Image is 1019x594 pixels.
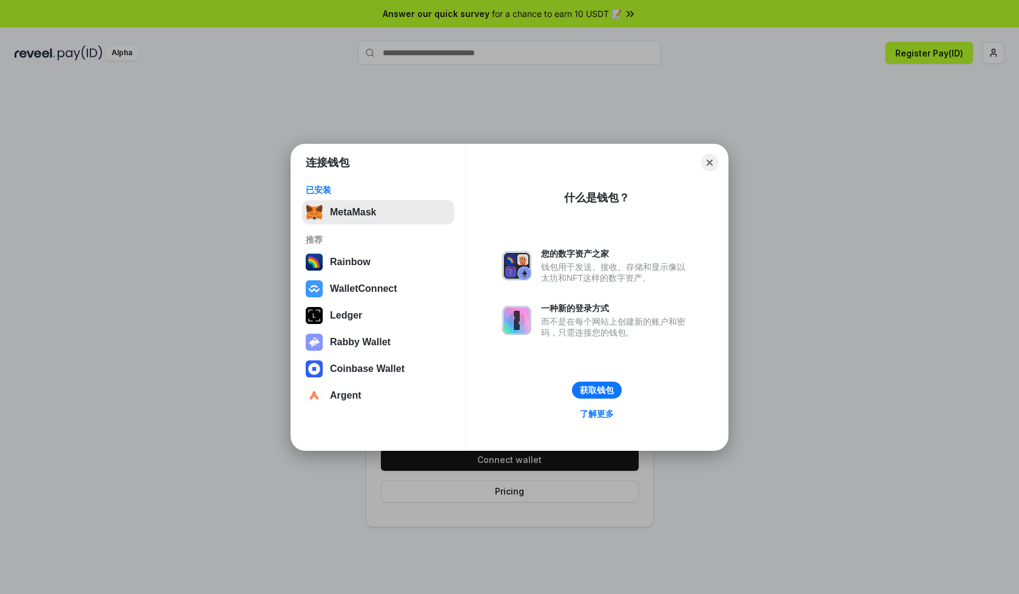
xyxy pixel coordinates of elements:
[330,283,397,294] div: WalletConnect
[306,155,349,170] h1: 连接钱包
[306,234,451,245] div: 推荐
[541,262,691,283] div: 钱包用于发送、接收、存储和显示像以太坊和NFT这样的数字资产。
[306,280,323,297] img: svg+xml,%3Csvg%20width%3D%2228%22%20height%3D%2228%22%20viewBox%3D%220%200%2028%2028%22%20fill%3D...
[306,254,323,271] img: svg+xml,%3Csvg%20width%3D%22120%22%20height%3D%22120%22%20viewBox%3D%220%200%20120%20120%22%20fil...
[572,382,622,399] button: 获取钱包
[330,207,376,218] div: MetaMask
[502,251,531,280] img: svg+xml,%3Csvg%20xmlns%3D%22http%3A%2F%2Fwww.w3.org%2F2000%2Fsvg%22%20fill%3D%22none%22%20viewBox...
[330,390,362,401] div: Argent
[580,385,614,396] div: 获取钱包
[541,248,691,259] div: 您的数字资产之家
[306,360,323,377] img: svg+xml,%3Csvg%20width%3D%2228%22%20height%3D%2228%22%20viewBox%3D%220%200%2028%2028%22%20fill%3D...
[302,200,454,224] button: MetaMask
[302,330,454,354] button: Rabby Wallet
[330,337,391,348] div: Rabby Wallet
[502,306,531,335] img: svg+xml,%3Csvg%20xmlns%3D%22http%3A%2F%2Fwww.w3.org%2F2000%2Fsvg%22%20fill%3D%22none%22%20viewBox...
[302,357,454,381] button: Coinbase Wallet
[330,363,405,374] div: Coinbase Wallet
[306,204,323,221] img: svg+xml,%3Csvg%20fill%3D%22none%22%20height%3D%2233%22%20viewBox%3D%220%200%2035%2033%22%20width%...
[541,303,691,314] div: 一种新的登录方式
[306,334,323,351] img: svg+xml,%3Csvg%20xmlns%3D%22http%3A%2F%2Fwww.w3.org%2F2000%2Fsvg%22%20fill%3D%22none%22%20viewBox...
[701,154,718,171] button: Close
[330,310,362,321] div: Ledger
[580,408,614,419] div: 了解更多
[564,191,630,205] div: 什么是钱包？
[302,303,454,328] button: Ledger
[306,307,323,324] img: svg+xml,%3Csvg%20xmlns%3D%22http%3A%2F%2Fwww.w3.org%2F2000%2Fsvg%22%20width%3D%2228%22%20height%3...
[306,184,451,195] div: 已安装
[541,316,691,338] div: 而不是在每个网站上创建新的账户和密码，只需连接您的钱包。
[302,250,454,274] button: Rainbow
[330,257,371,268] div: Rainbow
[306,387,323,404] img: svg+xml,%3Csvg%20width%3D%2228%22%20height%3D%2228%22%20viewBox%3D%220%200%2028%2028%22%20fill%3D...
[302,277,454,301] button: WalletConnect
[573,406,621,422] a: 了解更多
[302,383,454,408] button: Argent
